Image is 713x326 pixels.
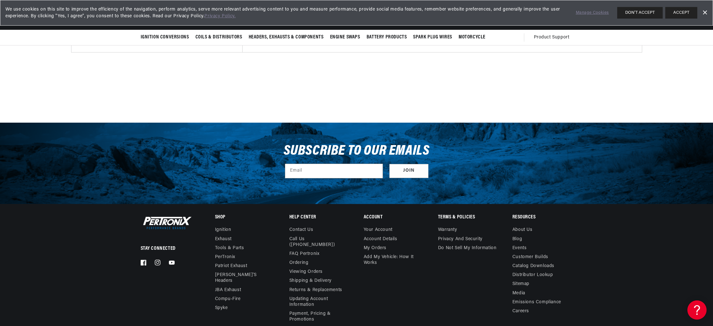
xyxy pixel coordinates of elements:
a: Viewing Orders [289,267,323,276]
a: Customer Builds [512,253,548,262]
summary: Ignition Conversions [141,30,192,45]
summary: Product Support [534,30,573,45]
a: Tools & Parts [215,244,244,253]
a: Add My Vehicle: How It Works [364,253,424,267]
img: Pertronix [141,215,192,231]
a: Do not sell my information [438,244,497,253]
a: Distributor Lookup [512,271,553,280]
span: We use cookies on this site to improve the efficiency of the navigation, perform analytics, serve... [5,6,567,20]
p: Stay Connected [141,245,194,252]
a: Shipping & Delivery [289,276,332,285]
a: About Us [512,227,533,234]
a: Call Us ([PHONE_NUMBER]) [289,235,344,249]
h3: Subscribe to our emails [284,145,430,157]
a: Warranty [438,227,457,234]
a: Contact us [289,227,313,234]
a: Ignition [215,227,231,234]
a: Privacy Policy. [204,14,236,19]
a: Dismiss Banner [700,8,709,18]
a: Updating Account Information [289,295,344,309]
a: Ordering [289,258,309,267]
button: Subscribe [389,164,428,178]
a: FAQ Pertronix [289,249,319,258]
summary: Headers, Exhausts & Components [245,30,327,45]
span: Product Support [534,34,569,41]
a: Your account [364,227,393,234]
summary: Coils & Distributors [192,30,245,45]
summary: Engine Swaps [327,30,363,45]
span: Spark Plug Wires [413,34,452,41]
a: Events [512,244,527,253]
a: [PERSON_NAME]'s Headers [215,271,270,285]
a: Payment, Pricing & Promotions [289,309,349,324]
summary: Battery Products [363,30,410,45]
a: Patriot Exhaust [215,262,247,271]
a: Exhaust [215,235,232,244]
span: Battery Products [367,34,407,41]
a: Privacy and Security [438,235,483,244]
a: Returns & Replacements [289,286,342,295]
a: Careers [512,307,529,316]
input: Email [285,164,383,178]
a: Sitemap [512,280,529,289]
span: Ignition Conversions [141,34,189,41]
a: Manage Cookies [576,10,609,16]
a: Account details [364,235,397,244]
a: Compu-Fire [215,295,241,304]
summary: Spark Plug Wires [410,30,455,45]
a: Media [512,289,525,298]
a: Blog [512,235,522,244]
a: JBA Exhaust [215,286,241,295]
a: Catalog Downloads [512,262,554,271]
a: Spyke [215,304,228,313]
span: Engine Swaps [330,34,360,41]
button: ACCEPT [665,7,697,19]
summary: Motorcycle [455,30,489,45]
a: Emissions compliance [512,298,561,307]
a: PerTronix [215,253,235,262]
span: Headers, Exhausts & Components [249,34,324,41]
button: DON'T ACCEPT [617,7,663,19]
a: My orders [364,244,386,253]
span: Motorcycle [459,34,485,41]
span: Coils & Distributors [195,34,242,41]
